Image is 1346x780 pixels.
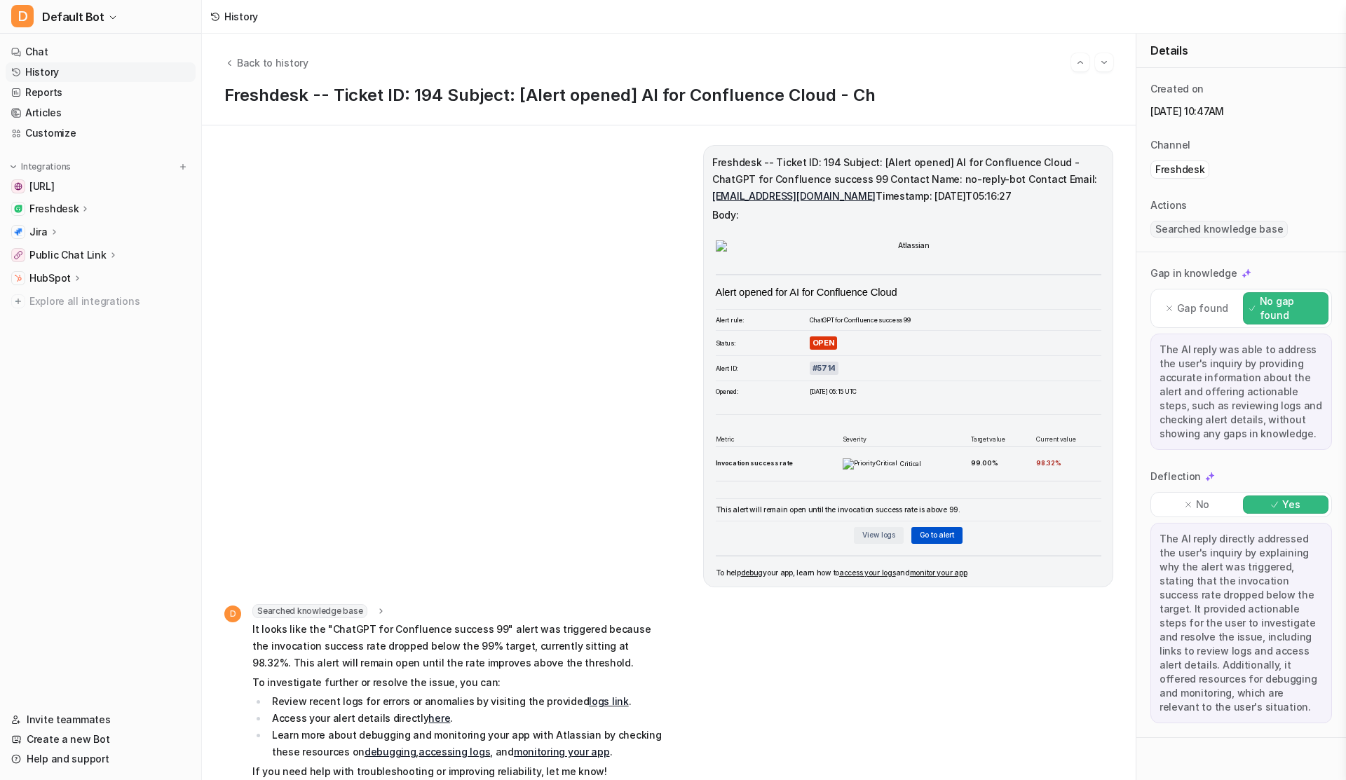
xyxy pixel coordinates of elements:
[910,568,967,577] a: monitor your app
[1260,294,1322,322] p: No gap found
[6,123,196,143] a: Customize
[365,746,416,758] a: debugging
[1150,221,1288,238] span: Searched knowledge base
[712,154,1104,205] p: Freshdesk -- Ticket ID: 194 Subject: [Alert opened] AI for Confluence Cloud - ChatGPT for Conflue...
[1036,459,1061,467] b: 98.32%
[1150,523,1332,723] div: The AI reply directly addressed the user's inquiry by explaining why the alert was triggered, sta...
[514,746,610,758] a: monitoring your app
[1155,163,1204,177] p: Freshdesk
[252,604,367,618] span: Searched knowledge base
[843,432,972,447] th: Severity
[178,162,188,172] img: menu_add.svg
[589,695,628,707] a: logs link
[1075,56,1085,69] img: Previous session
[1196,498,1209,512] p: No
[21,161,71,172] p: Integrations
[1282,498,1300,512] p: Yes
[810,315,1096,324] div: ChatGPT for Confluence success 99
[29,290,190,313] span: Explore all integrations
[911,527,963,544] a: Go to alert
[6,292,196,311] a: Explore all integrations
[1150,334,1332,450] div: The AI reply was able to address the user's inquiry by providing accurate information about the a...
[1177,301,1228,315] p: Gap found
[428,712,450,724] a: here
[6,730,196,749] a: Create a new Bot
[1071,53,1089,71] button: Go to previous session
[29,271,71,285] p: HubSpot
[11,294,25,308] img: explore all integrations
[419,746,490,758] a: accessing logs
[716,568,1101,578] div: To help your app, learn how to and .
[268,727,662,760] li: Learn more about debugging and monitoring your app with Atlassian by checking these resources on ...
[29,225,48,239] p: Jira
[716,240,1101,263] img: Atlassian
[14,182,22,191] img: www.eesel.ai
[1150,198,1187,212] p: Actions
[8,162,18,172] img: expand menu
[14,274,22,282] img: HubSpot
[1095,53,1113,71] button: Go to next session
[11,5,34,27] span: D
[971,432,1036,447] th: Target value
[224,85,1113,105] p: Freshdesk -- Ticket ID: 194 Subject: [Alert opened] AI for Confluence Cloud - Ch
[741,568,763,577] a: debug
[716,505,1101,515] div: This alert will remain open until the invocation success rate is above 99.
[716,388,739,395] span: Opened:
[252,763,662,780] p: If you need help with troubleshooting or improving reliability, let me know!
[716,364,738,372] span: Alert ID:
[854,527,903,544] a: View logs
[42,7,104,27] span: Default Bot
[810,336,838,350] span: OPEN
[716,287,1101,299] h3: Alert opened for AI for Confluence Cloud
[6,160,75,174] button: Integrations
[810,362,839,375] span: #5714
[1150,138,1190,152] p: Channel
[1036,432,1101,447] th: Current value
[810,387,1096,396] div: [DATE] 05:15 UTC
[29,248,107,262] p: Public Chat Link
[1099,56,1109,69] img: Next session
[252,621,662,671] p: It looks like the "ChatGPT for Confluence success 99" alert was triggered because the invocation ...
[6,749,196,769] a: Help and support
[268,710,662,727] li: Access your alert details directly .
[237,55,308,70] span: Back to history
[224,605,241,622] span: D
[6,177,196,196] a: www.eesel.ai[URL]
[6,710,196,730] a: Invite teammates
[839,568,896,577] a: access your logs
[1136,34,1346,68] div: Details
[716,339,736,347] span: Status:
[224,9,258,24] div: History
[14,251,22,259] img: Public Chat Link
[252,674,662,691] p: To investigate further or resolve the issue, you can:
[716,459,794,467] b: Invocation success rate
[29,202,79,216] p: Freshdesk
[843,458,972,470] div: Critical
[712,190,876,202] a: [EMAIL_ADDRESS][DOMAIN_NAME]
[14,228,22,236] img: Jira
[716,432,843,447] th: Metric
[716,316,745,324] span: Alert rule:
[1150,470,1201,484] p: Deflection
[1150,266,1237,280] p: Gap in knowledge
[971,459,998,467] b: 99.00%
[6,42,196,62] a: Chat
[843,458,900,470] img: Priority Critical
[29,179,55,193] span: [URL]
[1150,104,1332,118] p: [DATE] 10:47AM
[6,83,196,102] a: Reports
[6,62,196,82] a: History
[14,205,22,213] img: Freshdesk
[712,207,1104,224] p: Body:
[268,693,662,710] li: Review recent logs for errors or anomalies by visiting the provided .
[224,55,308,70] button: Back to history
[6,103,196,123] a: Articles
[1150,82,1204,96] p: Created on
